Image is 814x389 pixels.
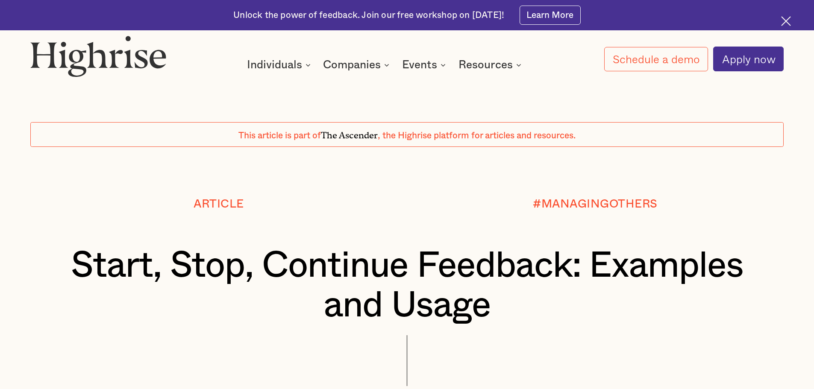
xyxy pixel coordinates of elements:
div: Events [402,60,448,70]
span: , the Highrise platform for articles and resources. [378,131,576,140]
a: Apply now [713,47,784,71]
div: #MANAGINGOTHERS [533,198,658,210]
div: Companies [323,60,392,70]
div: Companies [323,60,381,70]
div: Individuals [247,60,313,70]
div: Resources [458,60,524,70]
div: Article [194,198,244,210]
div: Resources [458,60,513,70]
div: Unlock the power of feedback. Join our free workshop on [DATE]! [233,9,504,21]
img: Highrise logo [30,35,166,76]
a: Learn More [520,6,581,25]
a: Schedule a demo [604,47,708,71]
span: This article is part of [238,131,321,140]
img: Cross icon [781,16,791,26]
h1: Start, Stop, Continue Feedback: Examples and Usage [62,246,752,326]
div: Individuals [247,60,302,70]
div: Events [402,60,437,70]
span: The Ascender [321,128,378,138]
